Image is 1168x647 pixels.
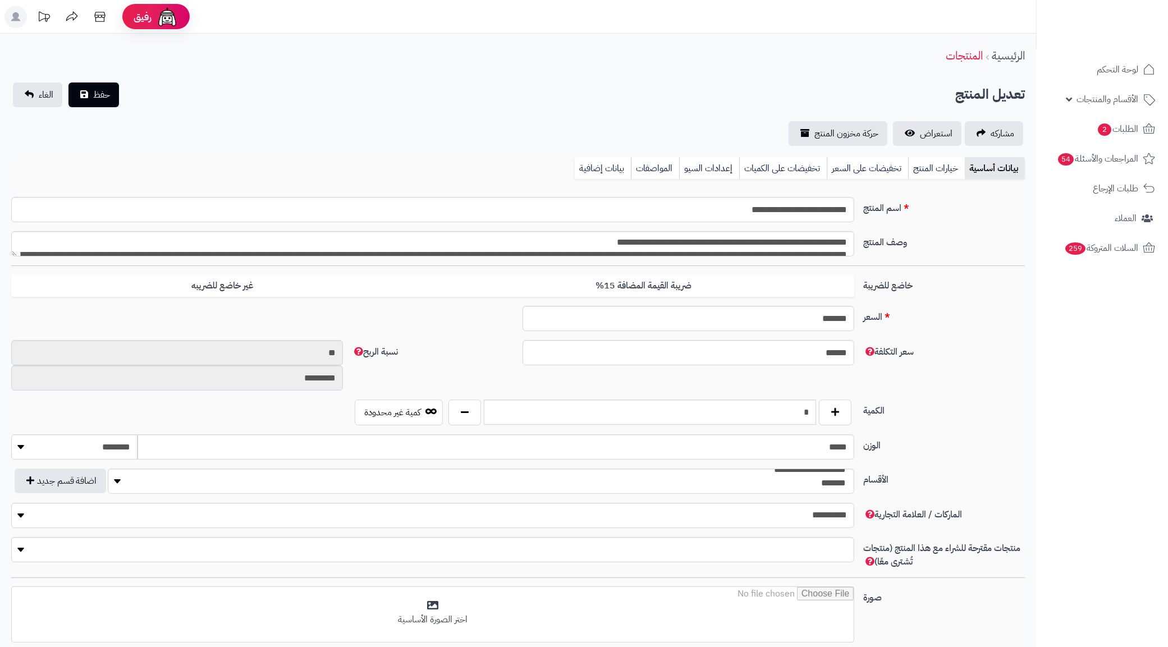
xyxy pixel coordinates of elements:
[965,157,1025,180] a: بيانات أساسية
[1043,175,1161,202] a: طلبات الإرجاع
[1043,56,1161,83] a: لوحة التحكم
[946,47,983,64] a: المنتجات
[1093,181,1138,196] span: طلبات الإرجاع
[39,88,53,102] span: الغاء
[1043,235,1161,261] a: السلات المتروكة259
[13,82,62,107] a: الغاء
[1043,145,1161,172] a: المراجعات والأسئلة54
[134,10,152,24] span: رفيق
[908,157,965,180] a: خيارات المنتج
[965,121,1023,146] a: مشاركه
[679,157,739,180] a: إعدادات السيو
[859,586,1029,604] label: صورة
[631,157,679,180] a: المواصفات
[575,157,631,180] a: بيانات إضافية
[859,197,1029,215] label: اسم المنتج
[1115,210,1137,226] span: العملاء
[1043,116,1161,143] a: الطلبات2
[1058,153,1074,166] span: 54
[893,121,961,146] a: استعراض
[1097,62,1138,77] span: لوحة التحكم
[739,157,827,180] a: تخفيضات على الكميات
[827,157,908,180] a: تخفيضات على السعر
[1098,123,1111,136] span: 2
[920,127,952,140] span: استعراض
[1057,151,1138,167] span: المراجعات والأسئلة
[859,274,1029,292] label: خاضع للضريبة
[93,88,110,102] span: حفظ
[352,345,398,359] span: لن يظهر للعميل النهائي ويستخدم في تقارير الأرباح
[1043,205,1161,232] a: العملاء
[1064,240,1138,256] span: السلات المتروكة
[991,127,1014,140] span: مشاركه
[859,400,1029,417] label: الكمية
[1077,91,1138,107] span: الأقسام والمنتجات
[863,508,962,521] span: (اكتب بداية حرف أي كلمة لتظهر القائمة المنسدلة للاستكمال التلقائي)
[955,83,1025,106] h2: تعديل المنتج
[859,434,1029,452] label: الوزن
[156,6,178,28] img: ai-face.png
[859,306,1029,324] label: السعر
[859,469,1029,487] label: الأقسام
[30,6,58,31] a: تحديثات المنصة
[863,345,914,359] span: لن يظهر للعميل النهائي ويستخدم في تقارير الأرباح
[789,121,887,146] a: حركة مخزون المنتج
[863,542,1020,568] span: (اكتب بداية حرف أي كلمة لتظهر القائمة المنسدلة للاستكمال التلقائي)
[859,231,1029,249] label: وصف المنتج
[11,274,433,297] label: غير خاضع للضريبه
[1065,242,1085,255] span: 259
[992,47,1025,64] a: الرئيسية
[68,82,119,107] button: حفظ
[15,469,106,493] button: اضافة قسم جديد
[433,274,854,297] label: ضريبة القيمة المضافة 15%
[814,127,878,140] span: حركة مخزون المنتج
[1097,121,1138,137] span: الطلبات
